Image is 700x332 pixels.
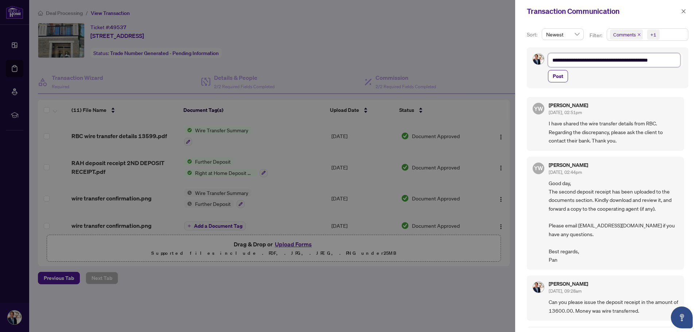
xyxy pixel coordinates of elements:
[553,70,563,82] span: Post
[650,31,656,38] div: +1
[549,179,678,264] span: Good day, The second deposit receipt has been uploaded to the documents section. Kindly download ...
[549,288,582,294] span: [DATE], 09:28am
[548,70,568,82] button: Post
[549,281,588,286] h5: [PERSON_NAME]
[613,31,636,38] span: Comments
[549,169,582,175] span: [DATE], 02:44pm
[590,31,603,39] p: Filter:
[527,6,679,17] div: Transaction Communication
[549,298,678,315] span: Can you please issue the deposit receipt in the amount of 13600.00. Money was wire transferred.
[549,163,588,168] h5: [PERSON_NAME]
[546,29,579,40] span: Newest
[681,9,686,14] span: close
[533,54,544,65] img: Profile Icon
[637,33,641,36] span: close
[549,110,582,115] span: [DATE], 02:51pm
[534,164,543,172] span: YW
[610,30,643,40] span: Comments
[549,119,678,145] span: I have shared the wire transfer details from RBC. Regarding the discrepancy, please ask the clien...
[671,306,693,328] button: Open asap
[527,31,539,39] p: Sort:
[533,282,544,293] img: Profile Icon
[534,104,543,113] span: YW
[549,103,588,108] h5: [PERSON_NAME]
